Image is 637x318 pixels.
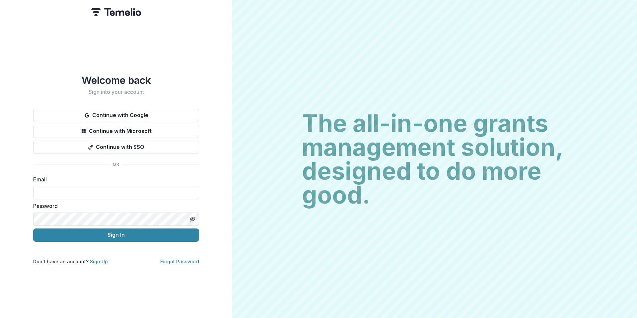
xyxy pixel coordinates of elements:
button: Toggle password visibility [187,214,198,224]
a: Sign Up [90,259,108,264]
button: Continue with SSO [33,141,199,154]
label: Email [33,175,195,183]
button: Continue with Microsoft [33,125,199,138]
h2: Sign into your account [33,89,199,95]
button: Sign In [33,228,199,242]
p: Don't have an account? [33,258,108,265]
label: Password [33,202,195,210]
h1: Welcome back [33,74,199,86]
img: Temelio [91,8,141,16]
a: Forgot Password [160,259,199,264]
button: Continue with Google [33,109,199,122]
